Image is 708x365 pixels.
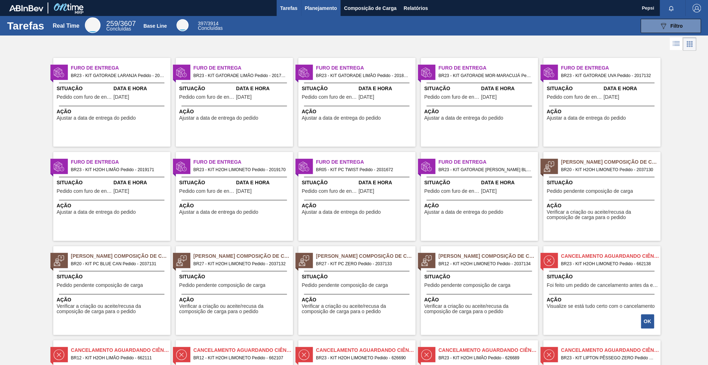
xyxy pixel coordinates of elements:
[421,349,432,360] img: status
[359,189,374,194] span: 19/09/2025,
[302,202,414,209] span: Ação
[481,94,497,100] span: 30/08/2025,
[302,304,414,315] span: Verificar a criação ou aceite/recusa da composição de carga para o pedido
[439,252,538,260] span: Pedido Aguardando Composição de Carga
[280,4,298,12] span: Tarefas
[57,202,169,209] span: Ação
[692,4,701,12] img: Logout
[194,252,293,260] span: Pedido Aguardando Composição de Carga
[404,4,428,12] span: Relatórios
[57,179,112,186] span: Situação
[439,354,532,362] span: BR23 - KIT H2OH LIMÃO Pedido - 626689
[179,304,291,315] span: Verificar a criação ou aceite/recusa da composição de carga para o pedido
[54,349,64,360] img: status
[424,202,536,209] span: Ação
[359,85,414,92] span: Data e Hora
[424,179,479,186] span: Situação
[439,347,538,354] span: Cancelamento aguardando ciência
[198,25,223,31] span: Concluídas
[481,189,497,194] span: 30/08/2025,
[439,64,538,72] span: Furo de Entrega
[57,94,112,100] span: Pedido com furo de entrega
[106,20,118,27] span: 259
[57,304,169,315] span: Verificar a criação ou aceite/recusa da composição de carga para o pedido
[561,347,660,354] span: Cancelamento aguardando ciência
[176,255,187,266] img: status
[71,64,170,72] span: Furo de Entrega
[544,255,554,266] img: status
[114,189,129,194] span: 31/08/2025,
[547,304,655,309] span: Visualize se está tudo certo com o cancelamento
[547,85,602,92] span: Situação
[179,179,234,186] span: Situação
[424,273,536,280] span: Situação
[302,296,414,304] span: Ação
[7,22,44,30] h1: Tarefas
[547,115,626,121] span: Ajustar a data de entrega do pedido
[176,19,189,31] div: Base Line
[302,283,388,288] span: Pedido pendente composição de carga
[316,166,410,174] span: BR05 - KIT PC TWIST Pedido - 2031672
[236,85,291,92] span: Data e Hora
[547,273,659,280] span: Situação
[305,4,337,12] span: Planejamento
[642,314,655,329] div: Completar tarefa: 30149675
[194,347,293,354] span: Cancelamento aguardando ciência
[179,273,291,280] span: Situação
[604,94,619,100] span: 18/09/2025,
[57,189,112,194] span: Pedido com furo de entrega
[179,94,234,100] span: Pedido com furo de entrega
[179,209,258,215] span: Ajustar a data de entrega do pedido
[236,179,291,186] span: Data e Hora
[547,202,659,209] span: Ação
[71,252,170,260] span: Pedido Aguardando Composição de Carga
[641,314,654,328] button: OK
[424,108,536,115] span: Ação
[424,85,479,92] span: Situação
[302,94,357,100] span: Pedido com furo de entrega
[236,189,252,194] span: 31/08/2025,
[299,161,309,172] img: status
[194,64,293,72] span: Furo de Entrega
[424,304,536,315] span: Verificar a criação ou aceite/recusa da composição de carga para o pedido
[9,5,43,11] img: TNhmsLtSVTkK8tSr43FrP2fwEKptu5GPRR3wAAAABJRU5ErkJggg==
[194,354,287,362] span: BR12 - KIT H2OH LIMONETO Pedido - 662107
[71,354,165,362] span: BR12 - KIT H2OH LIMÃO Pedido - 662111
[359,179,414,186] span: Data e Hora
[421,255,432,266] img: status
[547,94,602,100] span: Pedido com furo de entrega
[71,347,170,354] span: Cancelamento aguardando ciência
[604,85,659,92] span: Data e Hora
[424,189,479,194] span: Pedido com furo de entrega
[641,19,701,33] button: Filtro
[194,158,293,166] span: Furo de Entrega
[299,349,309,360] img: status
[424,209,503,215] span: Ajustar a data de entrega do pedido
[302,189,357,194] span: Pedido com furo de entrega
[194,260,287,268] span: BR27 - KIT H2OH LIMONETO Pedido - 2037132
[561,72,655,80] span: BR23 - KIT GATORADE UVA Pedido - 2017132
[344,4,397,12] span: Composição de Carga
[114,94,129,100] span: 30/08/2025,
[194,166,287,174] span: BR23 - KIT H2OH LIMONETO Pedido - 2019170
[302,179,357,186] span: Situação
[179,108,291,115] span: Ação
[359,94,374,100] span: 30/08/2025,
[561,260,655,268] span: BR23 - KIT H2OH LIMONETO Pedido - 662138
[54,255,64,266] img: status
[561,166,655,174] span: BR20 - KIT H2OH LIMONETO Pedido - 2037130
[299,67,309,78] img: status
[481,85,536,92] span: Data e Hora
[176,161,187,172] img: status
[54,161,64,172] img: status
[179,296,291,304] span: Ação
[114,179,169,186] span: Data e Hora
[544,67,554,78] img: status
[316,64,415,72] span: Furo de Entrega
[299,255,309,266] img: status
[302,85,357,92] span: Situação
[57,209,136,215] span: Ajustar a data de entrega do pedido
[316,347,415,354] span: Cancelamento aguardando ciência
[316,158,415,166] span: Furo de Entrega
[316,354,410,362] span: BR23 - KIT H2OH LIMONETO Pedido - 626690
